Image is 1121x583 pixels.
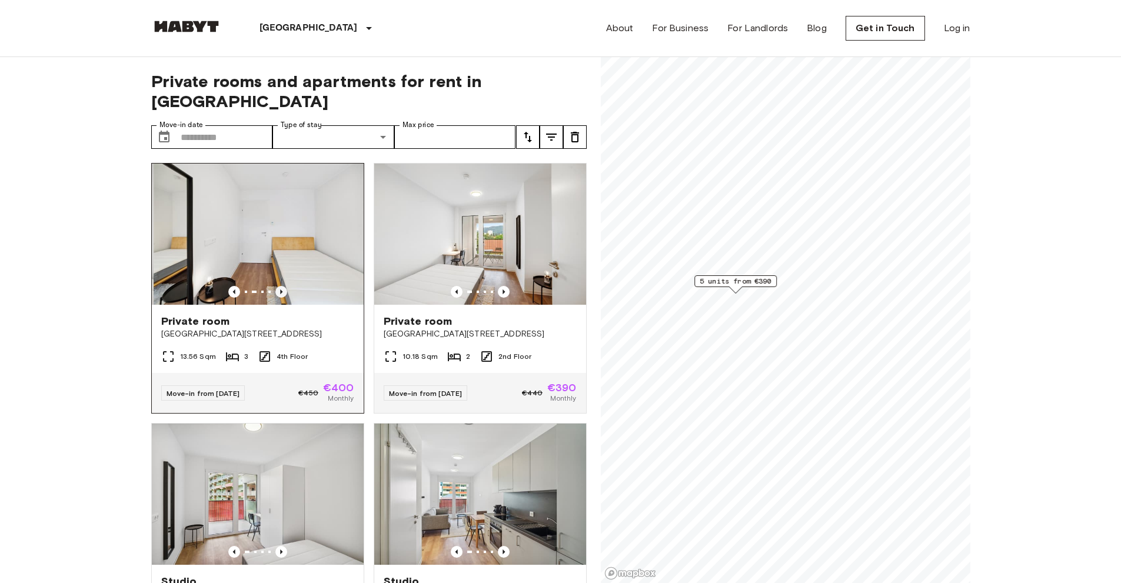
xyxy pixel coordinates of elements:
[328,393,354,404] span: Monthly
[277,351,308,362] span: 4th Floor
[694,275,777,294] div: Map marker
[298,388,318,398] span: €450
[563,125,587,149] button: tune
[652,21,708,35] a: For Business
[161,314,230,328] span: Private room
[516,125,540,149] button: tune
[604,567,656,580] a: Mapbox logo
[154,164,365,305] img: Marketing picture of unit AT-21-001-076-01
[547,382,577,393] span: €390
[228,286,240,298] button: Previous image
[389,389,463,398] span: Move-in from [DATE]
[260,21,358,35] p: [GEOGRAPHIC_DATA]
[451,286,463,298] button: Previous image
[244,351,248,362] span: 3
[180,351,216,362] span: 13.56 Sqm
[151,21,222,32] img: Habyt
[944,21,970,35] a: Log in
[152,424,364,565] img: Marketing picture of unit AT-21-001-055-01
[151,163,364,414] a: Marketing picture of unit AT-21-001-076-01Marketing picture of unit AT-21-001-076-01Previous imag...
[846,16,925,41] a: Get in Touch
[451,546,463,558] button: Previous image
[700,276,771,286] span: 5 units from €390
[161,328,354,340] span: [GEOGRAPHIC_DATA][STREET_ADDRESS]
[807,21,827,35] a: Blog
[151,71,587,111] span: Private rooms and apartments for rent in [GEOGRAPHIC_DATA]
[167,389,240,398] span: Move-in from [DATE]
[498,546,510,558] button: Previous image
[403,351,438,362] span: 10.18 Sqm
[374,424,586,565] img: Marketing picture of unit AT-21-001-012-01
[522,388,543,398] span: €440
[498,351,531,362] span: 2nd Floor
[498,286,510,298] button: Previous image
[384,328,577,340] span: [GEOGRAPHIC_DATA][STREET_ADDRESS]
[228,546,240,558] button: Previous image
[606,21,634,35] a: About
[281,120,322,130] label: Type of stay
[466,351,470,362] span: 2
[275,546,287,558] button: Previous image
[159,120,203,130] label: Move-in date
[403,120,434,130] label: Max price
[384,314,453,328] span: Private room
[550,393,576,404] span: Monthly
[323,382,354,393] span: €400
[374,163,587,414] a: Marketing picture of unit AT-21-001-023-01Previous imagePrevious imagePrivate room[GEOGRAPHIC_DAT...
[275,286,287,298] button: Previous image
[374,164,586,305] img: Marketing picture of unit AT-21-001-023-01
[152,125,176,149] button: Choose date
[727,21,788,35] a: For Landlords
[540,125,563,149] button: tune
